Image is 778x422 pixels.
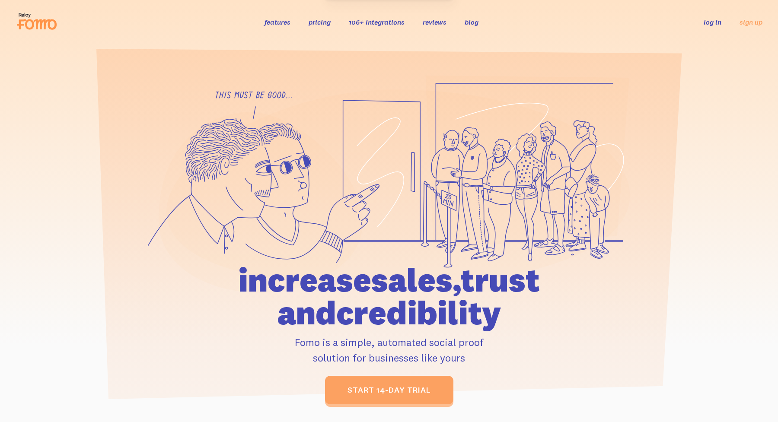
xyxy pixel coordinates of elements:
[189,334,589,365] p: Fomo is a simple, automated social proof solution for businesses like yours
[265,18,290,26] a: features
[349,18,405,26] a: 106+ integrations
[189,263,589,329] h1: increase sales, trust and credibility
[309,18,331,26] a: pricing
[704,18,721,26] a: log in
[325,376,453,404] a: start 14-day trial
[740,18,762,27] a: sign up
[465,18,478,26] a: blog
[423,18,446,26] a: reviews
